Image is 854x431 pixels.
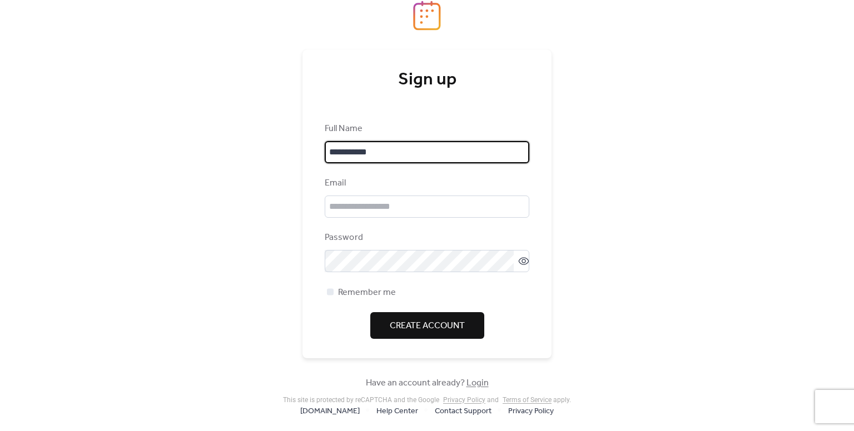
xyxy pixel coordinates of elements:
[370,312,484,339] button: Create Account
[390,319,465,333] span: Create Account
[508,405,554,418] span: Privacy Policy
[325,231,527,244] div: Password
[435,405,491,418] span: Contact Support
[413,1,441,31] img: logo
[366,377,489,390] span: Have an account already?
[376,404,418,418] a: Help Center
[338,286,396,299] span: Remember me
[443,396,485,404] a: Privacy Policy
[283,396,571,404] div: This site is protected by reCAPTCHA and the Google and apply .
[325,177,527,190] div: Email
[466,374,489,392] a: Login
[300,405,360,418] span: [DOMAIN_NAME]
[325,69,529,91] div: Sign up
[325,122,527,136] div: Full Name
[300,404,360,418] a: [DOMAIN_NAME]
[503,396,552,404] a: Terms of Service
[508,404,554,418] a: Privacy Policy
[376,405,418,418] span: Help Center
[435,404,491,418] a: Contact Support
